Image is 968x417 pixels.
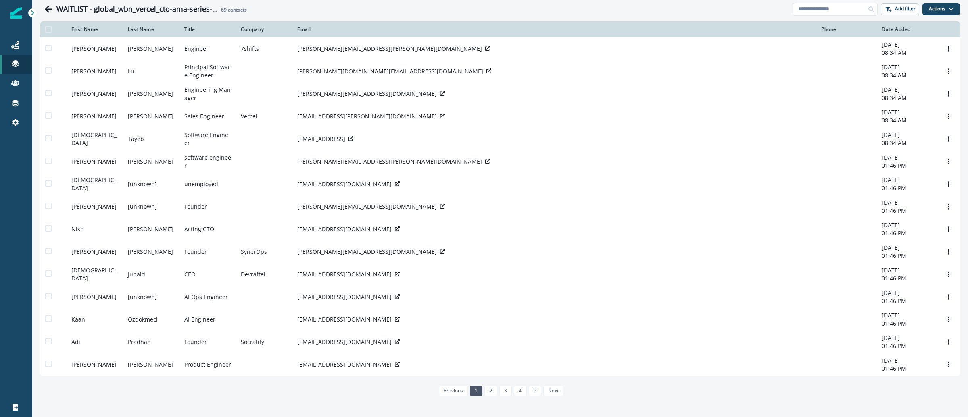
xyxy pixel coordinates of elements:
p: [EMAIL_ADDRESS][DOMAIN_NAME] [297,270,392,278]
td: Ozdokmeci [123,308,179,331]
td: [unknown] [123,173,179,195]
p: [DATE] [882,221,933,229]
p: [DATE] [882,63,933,71]
button: Go back [40,1,56,17]
button: Actions [922,3,960,15]
p: 01:46 PM [882,342,933,350]
td: [PERSON_NAME] [123,241,179,263]
td: software engineer [179,150,236,173]
td: Nish [67,218,123,241]
td: Vercel [236,105,292,128]
p: Add filter [895,6,916,12]
p: 01:46 PM [882,319,933,328]
td: AI Engineer [179,308,236,331]
p: [DATE] [882,289,933,297]
button: Options [942,201,955,213]
div: Email [297,26,812,33]
td: Junaid [123,263,179,286]
p: [PERSON_NAME][EMAIL_ADDRESS][DOMAIN_NAME] [297,90,437,98]
td: Product Engineer [179,353,236,376]
td: SynerOps [236,241,292,263]
a: Page 3 [499,386,512,396]
td: Software Engineer [179,128,236,150]
td: unemployed. [179,173,236,195]
p: [DATE] [882,154,933,162]
td: Engineer [179,37,236,60]
button: Options [942,156,955,168]
span: 69 [221,6,227,13]
h2: contacts [221,7,247,13]
p: [DATE] [882,176,933,184]
p: [DATE] [882,131,933,139]
td: [PERSON_NAME] [123,105,179,128]
td: Principal Software Engineer [179,60,236,83]
p: [DATE] [882,334,933,342]
ul: Pagination [437,386,564,396]
div: Phone [821,26,872,33]
div: Title [184,26,231,33]
button: Options [942,178,955,190]
td: AI Ops Engineer [179,286,236,308]
button: Options [942,133,955,145]
p: 01:46 PM [882,207,933,215]
div: Company [241,26,288,33]
td: Lu [123,60,179,83]
p: [DATE] [882,86,933,94]
div: First Name [71,26,118,33]
button: Options [942,359,955,371]
p: [EMAIL_ADDRESS][DOMAIN_NAME] [297,225,392,233]
p: 01:46 PM [882,252,933,260]
p: [DATE] [882,108,933,116]
td: [unknown] [123,195,179,218]
button: Options [942,65,955,77]
p: 08:34 AM [882,116,933,124]
td: [PERSON_NAME] [123,37,179,60]
button: Options [942,313,955,326]
p: [EMAIL_ADDRESS][DOMAIN_NAME] [297,315,392,324]
td: [DEMOGRAPHIC_DATA] [67,128,123,150]
td: Kaan [67,308,123,331]
p: [PERSON_NAME][EMAIL_ADDRESS][DOMAIN_NAME] [297,203,437,211]
td: Acting CTO [179,218,236,241]
p: [EMAIL_ADDRESS][PERSON_NAME][DOMAIN_NAME] [297,112,437,120]
p: [DATE] [882,199,933,207]
td: [PERSON_NAME] [123,353,179,376]
p: 01:46 PM [882,365,933,373]
p: [PERSON_NAME][EMAIL_ADDRESS][PERSON_NAME][DOMAIN_NAME] [297,45,482,53]
td: [PERSON_NAME] [67,353,123,376]
button: Add filter [881,3,919,15]
a: Next page [543,386,563,396]
div: Date Added [882,26,933,33]
td: Socratify [236,331,292,353]
td: [PERSON_NAME] [67,105,123,128]
button: Options [942,336,955,348]
p: 01:46 PM [882,274,933,282]
td: [DEMOGRAPHIC_DATA] [67,263,123,286]
button: Options [942,268,955,280]
td: Founder [179,241,236,263]
button: Options [942,223,955,235]
td: [DEMOGRAPHIC_DATA] [67,173,123,195]
p: [PERSON_NAME][EMAIL_ADDRESS][DOMAIN_NAME] [297,248,437,256]
td: [PERSON_NAME] [67,241,123,263]
p: [DATE] [882,266,933,274]
td: [PERSON_NAME] [67,37,123,60]
td: Tayeb [123,128,179,150]
p: 08:34 AM [882,139,933,147]
p: 08:34 AM [882,94,933,102]
td: 7shifts [236,37,292,60]
p: 01:46 PM [882,184,933,192]
p: [DATE] [882,244,933,252]
td: [PERSON_NAME] [67,286,123,308]
button: Options [942,88,955,100]
a: Page 1 is your current page [470,386,482,396]
td: [PERSON_NAME] [123,83,179,105]
p: [EMAIL_ADDRESS][DOMAIN_NAME] [297,338,392,346]
p: [PERSON_NAME][EMAIL_ADDRESS][PERSON_NAME][DOMAIN_NAME] [297,158,482,166]
p: [EMAIL_ADDRESS][DOMAIN_NAME] [297,180,392,188]
p: 01:46 PM [882,162,933,170]
a: Page 4 [514,386,526,396]
div: Last Name [128,26,175,33]
a: Page 5 [529,386,541,396]
p: [EMAIL_ADDRESS][DOMAIN_NAME] [297,293,392,301]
